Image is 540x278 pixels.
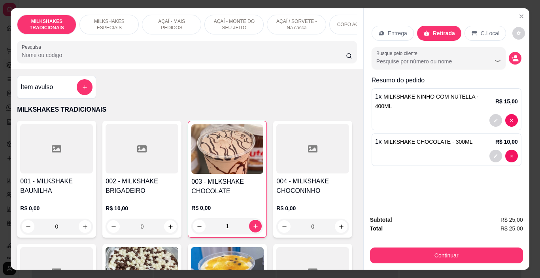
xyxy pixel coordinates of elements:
[375,93,479,109] span: MILKSHAKE NINHO COM NUTELLA - 400ML
[86,18,132,31] p: MILKSHAKES ESPECIAIS
[77,79,93,95] button: add-separate-item
[383,139,472,145] span: MILKSHAKE CHOCOLATE - 300ML
[505,114,518,127] button: decrease-product-quantity
[20,204,93,212] p: R$ 0,00
[211,18,257,31] p: AÇAÍ - MONTE DO SEU JEITO
[500,215,523,224] span: R$ 25,00
[376,57,479,65] input: Busque pelo cliente
[370,248,523,263] button: Continuar
[388,29,407,37] p: Entrega
[495,138,518,146] p: R$ 10,00
[433,29,455,37] p: Retirada
[375,137,473,147] p: 1 x
[191,124,263,174] img: product-image
[370,217,392,223] strong: Subtotal
[17,105,357,114] p: MILKSHAKES TRADICIONAIS
[489,150,502,162] button: decrease-product-quantity
[512,27,525,40] button: decrease-product-quantity
[20,177,93,196] h4: 001 - MILKSHAKE BAUNILHA
[375,92,495,111] p: 1 x
[489,114,502,127] button: decrease-product-quantity
[149,18,194,31] p: AÇAÍ - MAIS PEDIDOS
[509,52,521,65] button: decrease-product-quantity
[24,18,70,31] p: MILKSHAKES TRADICIONAIS
[21,82,53,92] h4: Item avulso
[495,97,518,105] p: R$ 15,00
[500,224,523,233] span: R$ 25,00
[370,225,383,232] strong: Total
[515,10,528,23] button: Close
[106,204,178,212] p: R$ 10,00
[505,150,518,162] button: decrease-product-quantity
[191,204,263,212] p: R$ 0,00
[276,177,349,196] h4: 004 - MILKSHAKE CHOCONINHO
[481,29,499,37] p: C.Local
[274,18,319,31] p: AÇAÍ / SORVETE - Na casca
[106,177,178,196] h4: 002 - MILKSHAKE BRIGADEIRO
[191,177,263,196] h4: 003 - MILKSHAKE CHOCOLATE
[337,21,381,28] p: COPO AÇAÍ - PURO
[22,44,44,50] label: Pesquisa
[22,51,346,59] input: Pesquisa
[376,50,420,57] label: Busque pelo cliente
[372,76,521,85] p: Resumo do pedido
[276,204,349,212] p: R$ 0,00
